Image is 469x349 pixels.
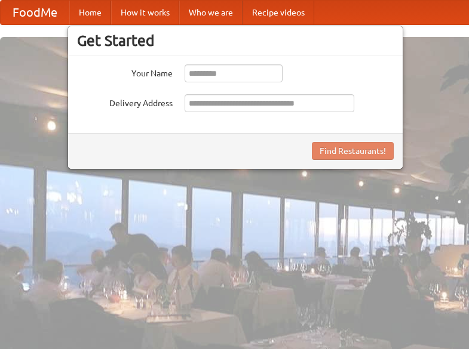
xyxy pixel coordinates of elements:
[77,64,173,79] label: Your Name
[1,1,69,24] a: FoodMe
[77,94,173,109] label: Delivery Address
[312,142,394,160] button: Find Restaurants!
[69,1,111,24] a: Home
[243,1,314,24] a: Recipe videos
[111,1,179,24] a: How it works
[77,32,394,50] h3: Get Started
[179,1,243,24] a: Who we are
